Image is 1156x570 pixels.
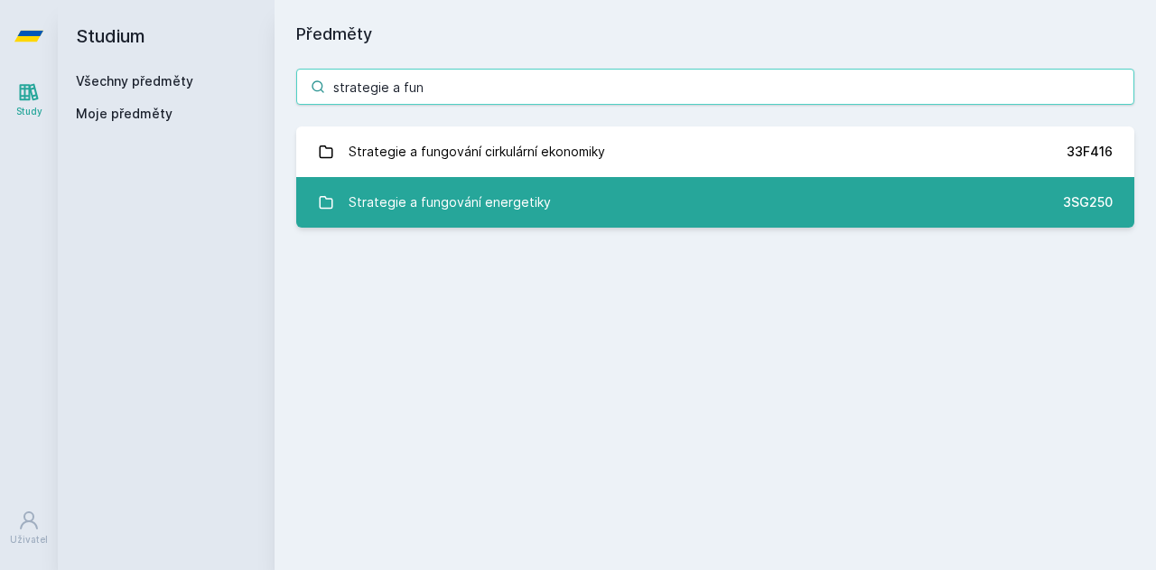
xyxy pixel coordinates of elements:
a: Strategie a fungování cirkulární ekonomiky 33F416 [296,126,1134,177]
a: Uživatel [4,500,54,556]
div: 33F416 [1067,143,1113,161]
div: Strategie a fungování energetiky [349,184,551,220]
a: Všechny předměty [76,73,193,89]
div: Strategie a fungování cirkulární ekonomiky [349,134,605,170]
input: Název nebo ident předmětu… [296,69,1134,105]
h1: Předměty [296,22,1134,47]
span: Moje předměty [76,105,172,123]
a: Strategie a fungování energetiky 3SG250 [296,177,1134,228]
a: Study [4,72,54,127]
div: Uživatel [10,533,48,547]
div: 3SG250 [1063,193,1113,211]
div: Study [16,105,42,118]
